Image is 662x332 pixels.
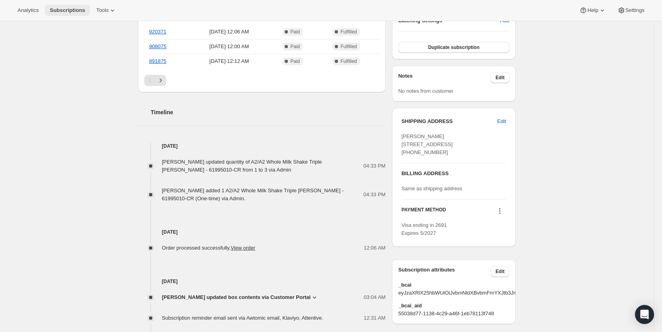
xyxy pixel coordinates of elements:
[402,207,446,217] h3: PAYMENT METHOD
[96,7,109,14] span: Tools
[340,43,357,50] span: Fulfilled
[138,228,386,236] h4: [DATE]
[162,315,323,321] span: Subscription reminder email sent via Awtomic email, Klaviyo, Attentive.
[149,58,166,64] a: 891875
[162,293,311,301] span: [PERSON_NAME] updated box contents via Customer Portal
[497,117,506,125] span: Edit
[402,133,453,155] span: [PERSON_NAME] [STREET_ADDRESS] [PHONE_NUMBER]
[364,314,386,322] span: 12:31 AM
[363,162,386,170] span: 04:33 PM
[402,186,462,191] span: Same as shipping address
[162,159,322,173] span: [PERSON_NAME] updated quantity of A2/A2 Whole Milk Shake Triple [PERSON_NAME] - 61995010-CR from ...
[613,5,649,16] button: Settings
[587,7,598,14] span: Help
[398,266,491,277] h3: Subscription attributes
[340,29,357,35] span: Fulfilled
[191,28,267,36] span: [DATE] · 12:06 AM
[495,268,505,275] span: Edit
[625,7,645,14] span: Settings
[398,42,509,53] button: Duplicate subscription
[290,58,300,64] span: Paid
[162,293,318,301] button: [PERSON_NAME] updated box contents via Customer Portal
[364,293,386,301] span: 03:04 AM
[491,72,509,83] button: Edit
[398,281,509,289] span: _bcai
[575,5,611,16] button: Help
[91,5,121,16] button: Tools
[491,266,509,277] button: Edit
[138,277,386,285] h4: [DATE]
[340,58,357,64] span: Fulfilled
[428,44,480,51] span: Duplicate subscription
[13,5,43,16] button: Analytics
[231,245,255,251] a: View order
[144,75,379,86] nav: Pagination
[50,7,85,14] span: Subscriptions
[162,187,344,201] span: [PERSON_NAME] added 1 A2/A2 Whole Milk Shake Triple [PERSON_NAME] - 61995010-CR (One-time) via Ad...
[635,305,654,324] div: Open Intercom Messenger
[363,191,386,199] span: 04:33 PM
[495,74,505,81] span: Edit
[398,289,509,297] span: eyJzaXRlX25hbWUiOiJvbmNldXBvbmFmYXJtb3JnYW5pY3MiLCJpZHMiOlt7Im5hbWUiOiJhaWQiLCJ2YWx1ZSI6IjU1MDM4Z...
[493,115,511,128] button: Edit
[138,142,386,150] h4: [DATE]
[398,72,491,83] h3: Notes
[364,244,386,252] span: 12:06 AM
[155,75,166,86] button: Next
[151,108,386,116] h2: Timeline
[290,29,300,35] span: Paid
[398,88,454,94] span: No notes from customer
[162,245,255,251] span: Order processed successfully.
[45,5,90,16] button: Subscriptions
[290,43,300,50] span: Paid
[402,170,506,178] h3: BILLING ADDRESS
[17,7,39,14] span: Analytics
[402,117,497,125] h3: SHIPPING ADDRESS
[191,57,267,65] span: [DATE] · 12:12 AM
[149,29,166,35] a: 920371
[398,302,509,310] span: _bcai_aid
[191,43,267,51] span: [DATE] · 12:00 AM
[402,222,447,236] span: Visa ending in 2691 Expires 5/2027
[398,310,509,318] span: 55038d77-1138-4c29-a46f-1eb78113f748
[149,43,166,49] a: 908075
